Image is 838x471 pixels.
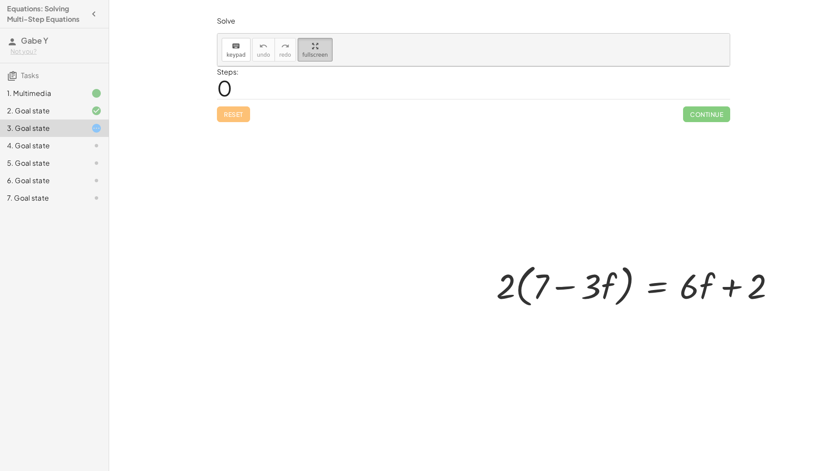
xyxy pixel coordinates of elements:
i: Task finished and correct. [91,106,102,116]
span: undo [257,52,270,58]
label: Steps: [217,67,239,76]
h4: Equations: Solving Multi-Step Equations [7,3,86,24]
div: 5. Goal state [7,158,77,168]
i: Task not started. [91,193,102,203]
i: Task not started. [91,175,102,186]
i: redo [281,41,289,51]
div: Not you? [10,47,102,56]
span: 0 [217,75,232,101]
span: Gabe Y [21,35,48,45]
i: undo [259,41,268,51]
span: Tasks [21,71,39,80]
div: 6. Goal state [7,175,77,186]
span: keypad [227,52,246,58]
button: redoredo [275,38,296,61]
button: keyboardkeypad [222,38,251,61]
i: Task not started. [91,140,102,151]
div: 1. Multimedia [7,88,77,99]
i: Task started. [91,123,102,133]
i: keyboard [232,41,240,51]
div: 2. Goal state [7,106,77,116]
div: 7. Goal state [7,193,77,203]
div: 4. Goal state [7,140,77,151]
div: 3. Goal state [7,123,77,133]
span: fullscreen [302,52,328,58]
i: Task not started. [91,158,102,168]
p: Solve [217,16,730,26]
button: undoundo [252,38,275,61]
span: redo [279,52,291,58]
button: fullscreen [298,38,333,61]
i: Task finished. [91,88,102,99]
